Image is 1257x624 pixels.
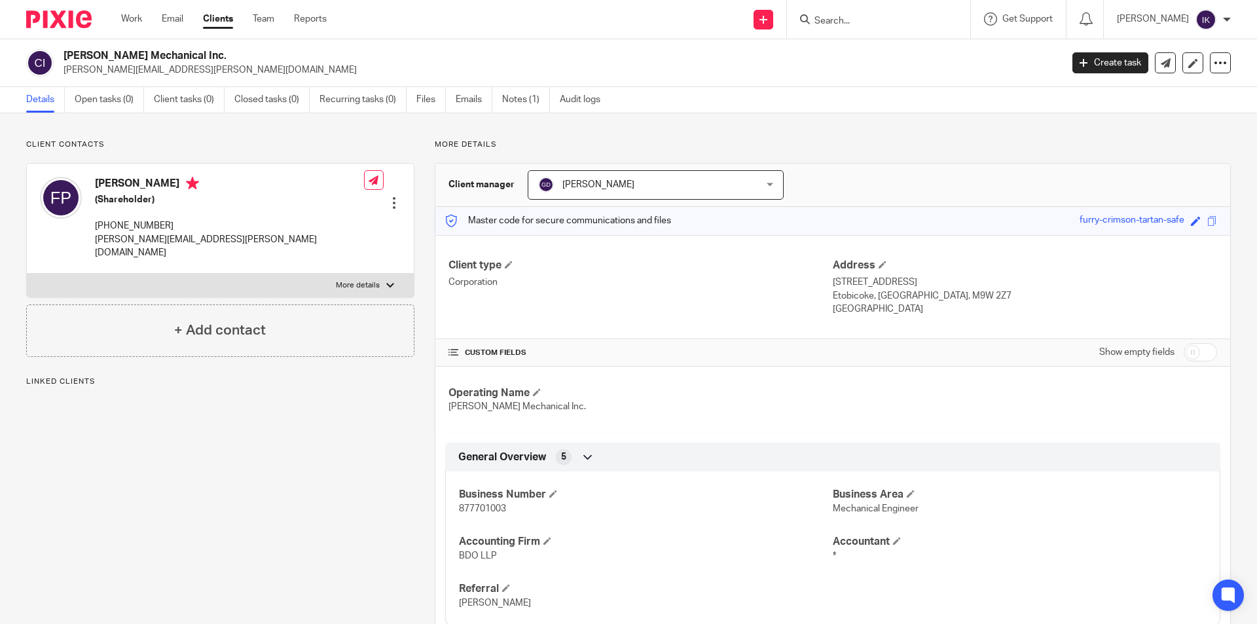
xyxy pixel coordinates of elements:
[459,488,833,502] h4: Business Number
[538,177,554,193] img: svg%3E
[75,87,144,113] a: Open tasks (0)
[64,49,855,63] h2: [PERSON_NAME] Mechanical Inc.
[1195,9,1216,30] img: svg%3E
[336,280,380,291] p: More details
[833,535,1207,549] h4: Accountant
[95,233,364,260] p: [PERSON_NAME][EMAIL_ADDRESS][PERSON_NAME][DOMAIN_NAME]
[833,289,1217,303] p: Etobicoke, [GEOGRAPHIC_DATA], M9W 2Z7
[294,12,327,26] a: Reports
[445,214,671,227] p: Master code for secure communications and files
[1080,213,1184,229] div: furry-crimson-tartan-safe
[253,12,274,26] a: Team
[456,87,492,113] a: Emails
[319,87,407,113] a: Recurring tasks (0)
[502,87,550,113] a: Notes (1)
[1072,52,1148,73] a: Create task
[121,12,142,26] a: Work
[234,87,310,113] a: Closed tasks (0)
[459,598,531,608] span: [PERSON_NAME]
[833,259,1217,272] h4: Address
[40,177,82,219] img: svg%3E
[1117,12,1189,26] p: [PERSON_NAME]
[162,12,183,26] a: Email
[833,276,1217,289] p: [STREET_ADDRESS]
[459,582,833,596] h4: Referral
[174,320,266,340] h4: + Add contact
[448,276,833,289] p: Corporation
[448,259,833,272] h4: Client type
[203,12,233,26] a: Clients
[459,504,506,513] span: 877701003
[459,535,833,549] h4: Accounting Firm
[1099,346,1175,359] label: Show empty fields
[560,87,610,113] a: Audit logs
[1002,14,1053,24] span: Get Support
[95,193,364,206] h5: (Shareholder)
[562,180,634,189] span: [PERSON_NAME]
[833,488,1207,502] h4: Business Area
[833,504,919,513] span: Mechanical Engineer
[26,376,414,387] p: Linked clients
[26,139,414,150] p: Client contacts
[435,139,1231,150] p: More details
[95,219,364,232] p: [PHONE_NUMBER]
[186,177,199,190] i: Primary
[26,49,54,77] img: svg%3E
[833,303,1217,316] p: [GEOGRAPHIC_DATA]
[448,402,586,411] span: [PERSON_NAME] Mechanical Inc.
[813,16,931,28] input: Search
[448,178,515,191] h3: Client manager
[154,87,225,113] a: Client tasks (0)
[26,87,65,113] a: Details
[458,450,546,464] span: General Overview
[64,64,1053,77] p: [PERSON_NAME][EMAIL_ADDRESS][PERSON_NAME][DOMAIN_NAME]
[561,450,566,464] span: 5
[95,177,364,193] h4: [PERSON_NAME]
[459,551,497,560] span: BDO LLP
[26,10,92,28] img: Pixie
[448,386,833,400] h4: Operating Name
[416,87,446,113] a: Files
[448,348,833,358] h4: CUSTOM FIELDS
